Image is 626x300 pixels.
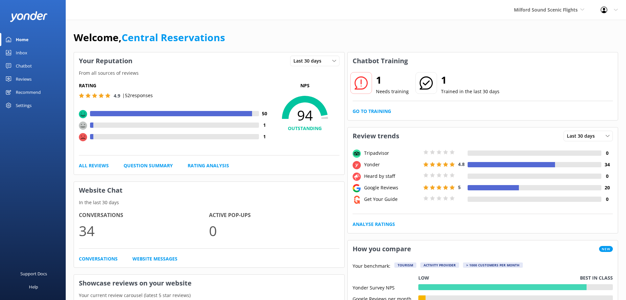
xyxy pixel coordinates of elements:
div: Get Your Guide [362,196,422,203]
div: Tourism [394,262,416,268]
h3: Showcase reviews on your website [74,275,344,292]
a: Question Summary [124,162,173,169]
span: 5 [458,184,461,190]
h4: Conversations [79,211,209,220]
div: Settings [16,99,32,112]
span: New [599,246,613,252]
span: Milford Sound Scenic Flights [514,7,578,13]
a: Rating Analysis [188,162,229,169]
div: Home [16,33,29,46]
a: All Reviews [79,162,109,169]
p: Trained in the last 30 days [441,88,499,95]
h5: Rating [79,82,270,89]
div: Support Docs [20,267,47,280]
p: Your benchmark: [353,262,390,270]
p: 0 [209,220,339,242]
p: From all sources of reviews [74,69,344,77]
div: Inbox [16,46,27,59]
h3: Chatbot Training [348,52,413,69]
h4: 1 [259,133,270,140]
h3: How you compare [348,240,416,258]
div: Yonder [362,161,422,168]
div: Chatbot [16,59,32,72]
div: Activity Provider [420,262,459,268]
h4: 1 [259,122,270,129]
h4: 0 [601,173,613,180]
p: Best in class [580,274,613,282]
div: Recommend [16,86,41,99]
span: 4.9 [114,93,120,99]
div: Tripadvisor [362,150,422,157]
h4: 50 [259,110,270,117]
h3: Review trends [348,127,404,145]
span: 4.8 [458,161,465,167]
h2: 1 [376,72,409,88]
a: Central Reservations [122,31,225,44]
p: Needs training [376,88,409,95]
h4: 20 [601,184,613,191]
h4: 0 [601,150,613,157]
p: Your current review carousel (latest 5 star reviews) [74,292,344,299]
p: | 52 responses [122,92,153,99]
h3: Website Chat [74,182,344,199]
p: Low [418,274,429,282]
a: Go to Training [353,108,391,115]
p: NPS [270,82,339,89]
h2: 1 [441,72,499,88]
h4: OUTSTANDING [270,125,339,132]
h4: 34 [601,161,613,168]
img: yonder-white-logo.png [10,11,48,22]
a: Conversations [79,255,118,262]
a: Website Messages [132,255,177,262]
div: Help [29,280,38,293]
h3: Your Reputation [74,52,137,69]
p: 34 [79,220,209,242]
h4: Active Pop-ups [209,211,339,220]
p: In the last 30 days [74,199,344,206]
div: > 1000 customers per month [463,262,523,268]
span: Last 30 days [293,57,325,65]
span: Last 30 days [567,132,599,140]
a: Analyse Ratings [353,221,395,228]
div: Yonder Survey NPS [353,284,418,290]
div: Heard by staff [362,173,422,180]
div: Google Reviews [362,184,422,191]
h1: Welcome, [74,30,225,45]
span: 94 [270,107,339,123]
h4: 0 [601,196,613,203]
div: Reviews [16,72,32,86]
